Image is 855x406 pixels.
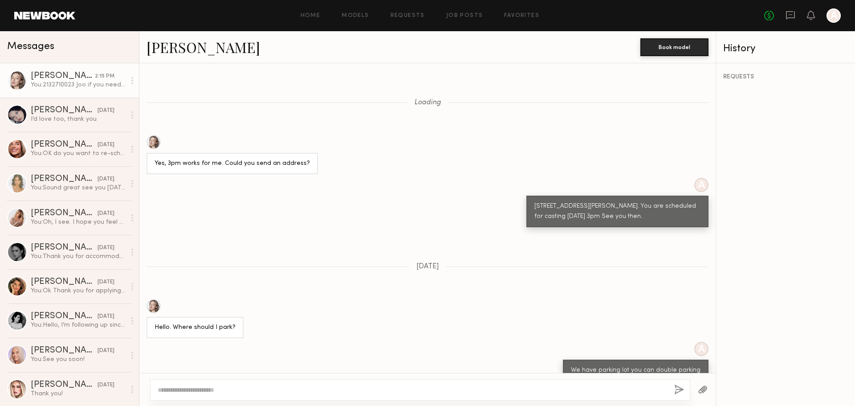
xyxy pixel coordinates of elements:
span: [DATE] [416,263,439,271]
div: [DATE] [98,107,114,115]
a: Favorites [504,13,539,19]
div: Hello. Where should I park? [155,323,236,333]
div: 2:15 PM [95,72,114,81]
span: Loading [414,99,441,107]
div: You: Oh, I see. I hope you feel better. I can schedule you for [DATE] 4pm. Does that work for you? [31,218,126,226]
div: You: Hello, I’m following up since I haven’t received a response from you. I would appreciate it ... [31,321,126,329]
div: You: Ok Thank you for applying, have a great day. [31,287,126,295]
div: [DATE] [98,175,114,184]
div: [PERSON_NAME] [31,312,98,321]
a: Book model [640,43,708,50]
div: [PERSON_NAME] [31,209,98,218]
div: [DATE] [98,244,114,252]
div: [DATE] [98,312,114,321]
div: [DATE] [98,347,114,355]
div: You: OK do you want to re-schedule? [31,149,126,158]
div: You: See you soon! [31,355,126,364]
div: [PERSON_NAME] [31,278,98,287]
div: [PERSON_NAME] [31,106,98,115]
div: You: Sound great see you [DATE] 2pm. [31,184,126,192]
div: Thank you! [31,390,126,398]
div: [PERSON_NAME] [31,346,98,355]
div: You: Thank you for accommodating the sudden change. Then I will schedule you for [DATE] 3pm. Than... [31,252,126,261]
div: We have parking lot you can double parking [571,365,700,376]
div: I’d love too, thank you [31,115,126,123]
button: Book model [640,38,708,56]
div: [STREET_ADDRESS][PERSON_NAME]. You are scheduled for casting [DATE] 3pm See you then. [534,201,700,222]
div: History [723,44,848,54]
a: A [826,8,841,23]
div: [DATE] [98,278,114,287]
div: [DATE] [98,141,114,149]
a: Models [342,13,369,19]
a: Job Posts [446,13,483,19]
a: [PERSON_NAME] [147,37,260,57]
div: [PERSON_NAME] [31,140,98,149]
div: You: 2132710023 Joo if you need something please contact me Thank you [31,81,126,89]
a: Home [301,13,321,19]
div: [PERSON_NAME] [31,72,95,81]
div: REQUESTS [723,74,848,80]
div: [DATE] [98,381,114,390]
div: [DATE] [98,209,114,218]
span: Messages [7,41,54,52]
div: [PERSON_NAME] [31,175,98,184]
a: Requests [391,13,425,19]
div: [PERSON_NAME] [31,243,98,252]
div: Yes, 3pm works for me. Could you send an address? [155,159,310,169]
div: [PERSON_NAME] [31,381,98,390]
